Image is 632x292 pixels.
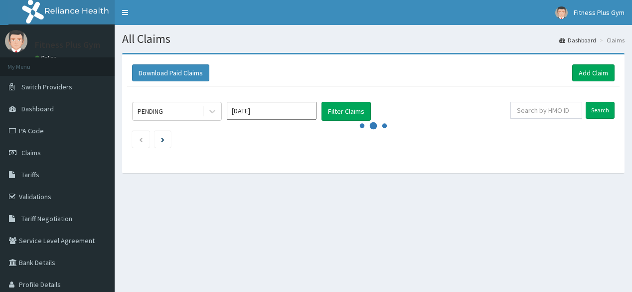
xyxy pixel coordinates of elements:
span: Switch Providers [21,82,72,91]
div: PENDING [138,106,163,116]
a: Online [35,54,59,61]
button: Download Paid Claims [132,64,209,81]
img: User Image [555,6,568,19]
input: Search by HMO ID [510,102,582,119]
p: Fitness Plus Gym [35,40,100,49]
span: Fitness Plus Gym [574,8,625,17]
a: Next page [161,135,164,144]
span: Dashboard [21,104,54,113]
a: Dashboard [559,36,596,44]
a: Previous page [139,135,143,144]
input: Select Month and Year [227,102,316,120]
button: Filter Claims [321,102,371,121]
h1: All Claims [122,32,625,45]
span: Tariff Negotiation [21,214,72,223]
a: Add Claim [572,64,615,81]
input: Search [586,102,615,119]
svg: audio-loading [358,111,388,141]
span: Tariffs [21,170,39,179]
img: User Image [5,30,27,52]
span: Claims [21,148,41,157]
li: Claims [597,36,625,44]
